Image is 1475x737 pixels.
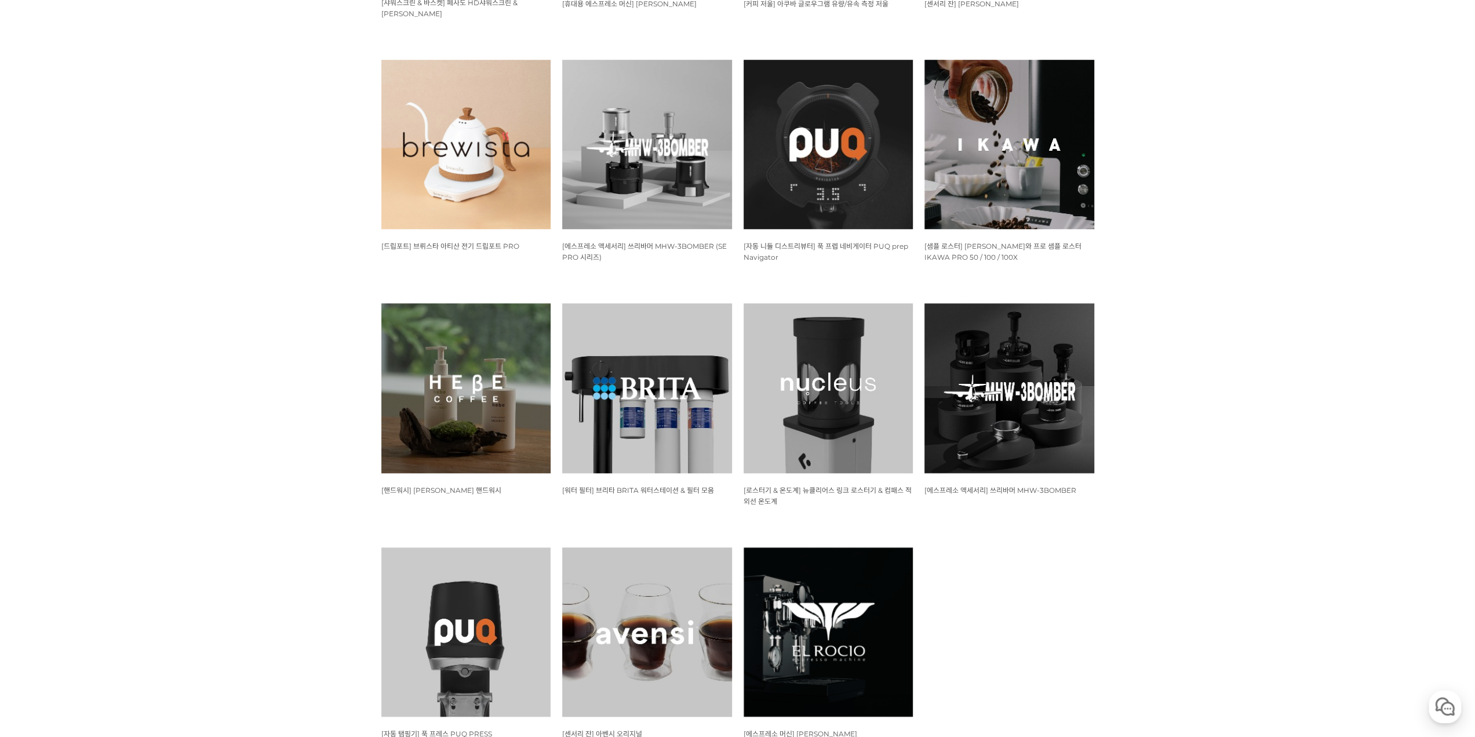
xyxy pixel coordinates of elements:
img: 푹 프레스 PUQ PRESS [381,547,551,717]
img: 브뤼스타, brewista, 아티산, 전기 드립포트 [381,60,551,230]
img: 푹 프레스 PUQ PRESS [744,60,913,230]
a: 설정 [150,368,223,397]
a: [자동 니들 디스트리뷰터] 푹 프렙 네비게이터 PUQ prep Navigator [744,241,908,262]
span: [로스터기 & 온도계] 뉴클리어스 링크 로스터기 & 컴패스 적외선 온도계 [744,486,912,506]
span: 설정 [179,385,193,394]
span: [핸드워시] [PERSON_NAME] 핸드워시 [381,486,501,495]
a: [드립포트] 브뤼스타 아티산 전기 드립포트 PRO [381,241,519,250]
img: 헤베 바리스타 핸드워시 [381,303,551,473]
a: [샘플 로스터] [PERSON_NAME]와 프로 샘플 로스터 IKAWA PRO 50 / 100 / 100X [924,241,1081,262]
a: [로스터기 & 온도계] 뉴클리어스 링크 로스터기 & 컴패스 적외선 온도계 [744,485,912,506]
img: 쓰리바머 MHW-3BOMBER [924,303,1094,473]
img: 브리타 BRITA 워터스테이션 &amp; 필터 모음 [562,303,732,473]
span: [샘플 로스터] [PERSON_NAME]와 프로 샘플 로스터 IKAWA PRO 50 / 100 / 100X [924,242,1081,262]
a: 대화 [77,368,150,397]
a: [핸드워시] [PERSON_NAME] 핸드워시 [381,485,501,495]
img: 아벤시 잔 3종 세트 [562,547,732,717]
a: 홈 [3,368,77,397]
span: 대화 [106,386,120,395]
a: [에스프레소 액세서리] 쓰리바머 MHW-3BOMBER [924,485,1076,495]
span: [자동 니들 디스트리뷰터] 푹 프렙 네비게이터 PUQ prep Navigator [744,242,908,262]
a: [에스프레소 액세서리] 쓰리바머 MHW-3BOMBER (SE PRO 시리즈) [562,241,727,262]
img: 쓰리바머 MHW-3BOMBER SE PRO 시리즈 [562,60,732,230]
span: [에스프레소 액세서리] 쓰리바머 MHW-3BOMBER (SE PRO 시리즈) [562,242,727,262]
span: [드립포트] 브뤼스타 아티산 전기 드립포트 PRO [381,242,519,250]
span: [에스프레소 액세서리] 쓰리바머 MHW-3BOMBER [924,486,1076,495]
a: [워터 필터] 브리타 BRITA 워터스테이션 & 필터 모음 [562,485,714,495]
span: 홈 [37,385,43,394]
img: 뉴클리어스 링크 로스터기 &amp; 컴패스 적외선 온도계 [744,303,913,473]
span: [워터 필터] 브리타 BRITA 워터스테이션 & 필터 모음 [562,486,714,495]
img: 엘로치오 마누스S [744,547,913,717]
img: IKAWA PRO 50, IKAWA PRO 100, IKAWA PRO 100X [924,60,1094,230]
